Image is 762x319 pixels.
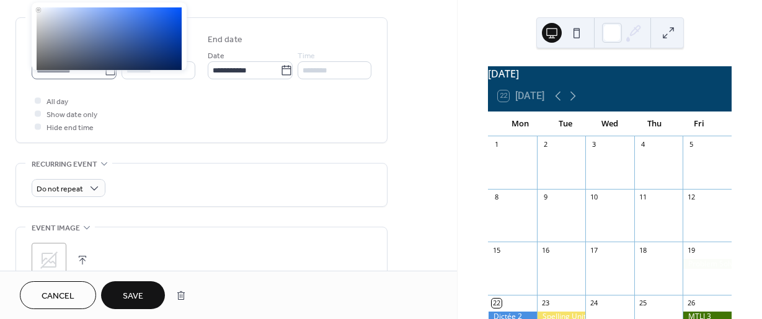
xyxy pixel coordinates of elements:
div: 17 [589,245,598,255]
button: Save [101,281,165,309]
div: 5 [686,140,696,149]
div: 26 [686,299,696,308]
div: Thu [632,111,677,136]
div: 8 [492,193,501,202]
span: All day [47,95,68,108]
div: 24 [589,299,598,308]
span: Time [298,50,315,63]
div: Tue [543,111,588,136]
div: End date [208,33,242,46]
span: Do not repeat [37,182,83,196]
div: 12 [686,193,696,202]
div: 15 [492,245,501,255]
div: 10 [589,193,598,202]
span: Recurring event [32,158,97,171]
span: Event image [32,222,80,235]
div: Problem Solver 3 [683,259,732,269]
div: 2 [541,140,550,149]
div: 3 [589,140,598,149]
span: Cancel [42,290,74,303]
span: Show date only [47,108,97,121]
div: 25 [638,299,647,308]
div: 19 [686,245,696,255]
div: 18 [638,245,647,255]
div: 1 [492,140,501,149]
span: Save [123,290,143,303]
span: Date [208,50,224,63]
span: Hide end time [47,121,94,134]
div: 4 [638,140,647,149]
div: [DATE] [488,66,732,81]
div: Mon [498,111,543,136]
div: 16 [541,245,550,255]
div: 11 [638,193,647,202]
div: Wed [588,111,632,136]
div: 9 [541,193,550,202]
div: 22 [492,299,501,308]
div: 23 [541,299,550,308]
div: Fri [677,111,722,136]
button: Cancel [20,281,96,309]
div: ; [32,243,66,277]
